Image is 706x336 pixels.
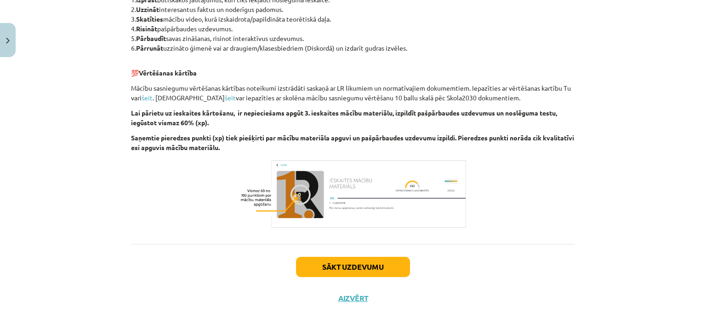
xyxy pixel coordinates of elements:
[136,24,157,33] b: Risināt
[131,109,557,127] b: Lai pārietu uz ieskaites kārtošanu, ir nepieciešams apgūt 3. ieskaites mācību materiālu, izpildīt...
[6,38,10,44] img: icon-close-lesson-0947bae3869378f0d4975bcd49f059093ad1ed9edebbc8119c70593378902aed.svg
[131,133,574,151] b: Saņemtie pieredzes punkti (xp) tiek piešķirti par mācību materiāla apguvi un pašpārbaudes uzdevum...
[136,34,166,42] b: Pārbaudīt
[142,93,153,102] a: šeit
[336,294,370,303] button: Aizvērt
[131,83,575,103] p: Mācību sasniegumu vērtēšanas kārtības noteikumi izstrādāti saskaņā ar LR likumiem un normatīvajie...
[131,58,575,78] p: 💯
[139,69,197,77] b: Vērtēšanas kārtība
[136,44,163,52] b: Pārrunāt
[136,5,159,13] b: Uzzināt
[136,15,163,23] b: Skatīties
[296,257,410,277] button: Sākt uzdevumu
[225,93,236,102] a: šeit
